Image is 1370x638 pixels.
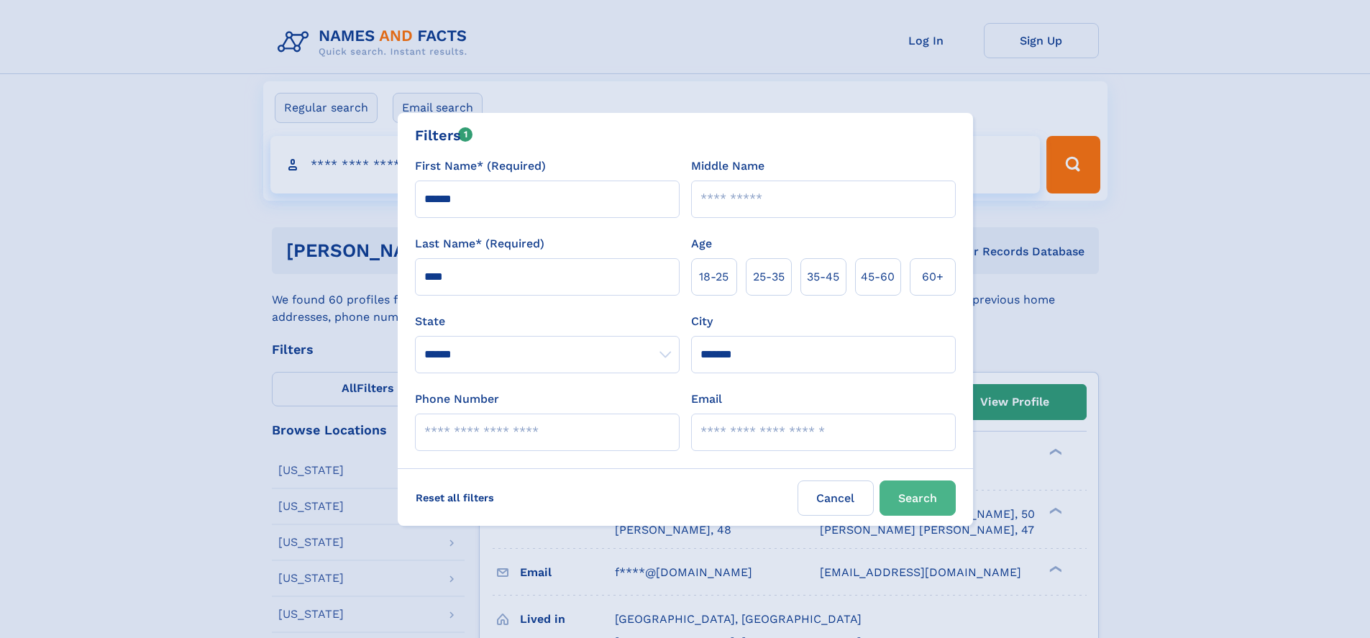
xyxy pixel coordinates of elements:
label: City [691,313,713,330]
label: Email [691,391,722,408]
label: Age [691,235,712,252]
div: Filters [415,124,473,146]
label: State [415,313,680,330]
button: Search [880,480,956,516]
label: Last Name* (Required) [415,235,544,252]
span: 35‑45 [807,268,839,286]
span: 25‑35 [753,268,785,286]
label: First Name* (Required) [415,158,546,175]
label: Cancel [798,480,874,516]
label: Phone Number [415,391,499,408]
label: Middle Name [691,158,764,175]
span: 45‑60 [861,268,895,286]
span: 60+ [922,268,944,286]
span: 18‑25 [699,268,729,286]
label: Reset all filters [406,480,503,515]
